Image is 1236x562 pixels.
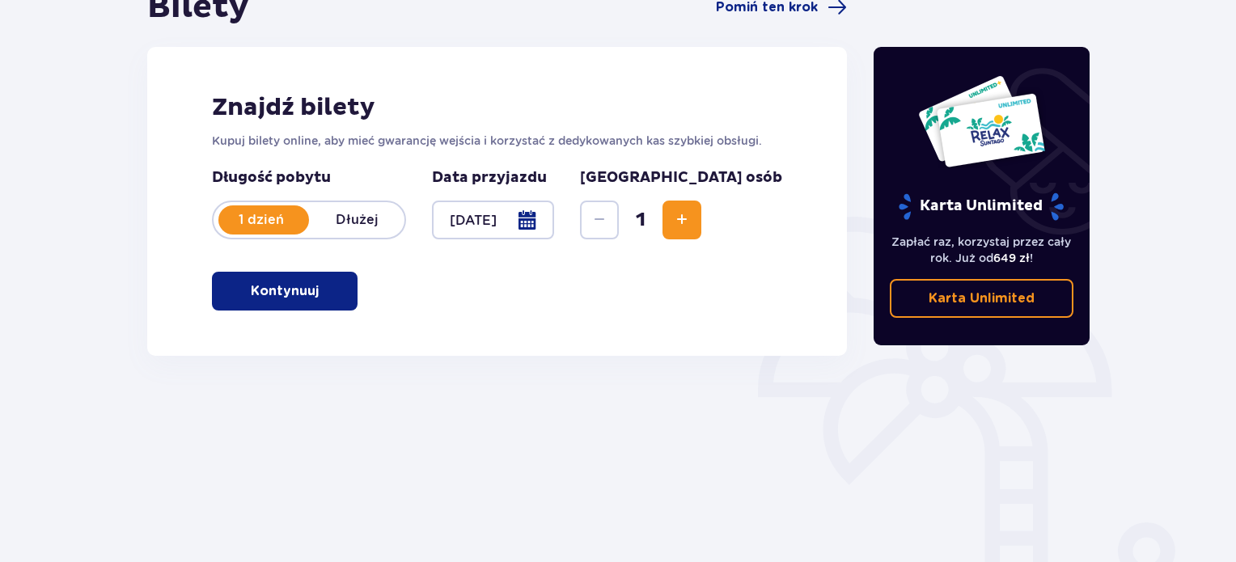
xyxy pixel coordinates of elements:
p: Karta Unlimited [897,192,1065,221]
img: Dwie karty całoroczne do Suntago z napisem 'UNLIMITED RELAX', na białym tle z tropikalnymi liśćmi... [917,74,1046,168]
p: Karta Unlimited [929,289,1035,307]
h2: Znajdź bilety [212,92,782,123]
button: Zmniejsz [580,201,619,239]
p: Kupuj bilety online, aby mieć gwarancję wejścia i korzystać z dedykowanych kas szybkiej obsługi. [212,133,782,149]
span: 649 zł [993,251,1030,264]
p: Kontynuuj [251,282,319,300]
p: Zapłać raz, korzystaj przez cały rok. Już od ! [890,234,1074,266]
p: Dłużej [309,211,404,229]
p: [GEOGRAPHIC_DATA] osób [580,168,782,188]
p: Długość pobytu [212,168,406,188]
span: 1 [622,208,659,232]
p: 1 dzień [214,211,309,229]
button: Zwiększ [662,201,701,239]
p: Data przyjazdu [432,168,547,188]
button: Kontynuuj [212,272,358,311]
a: Karta Unlimited [890,279,1074,318]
